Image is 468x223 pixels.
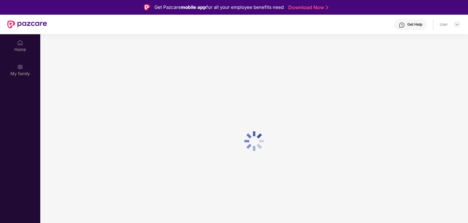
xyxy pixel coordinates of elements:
img: Logo [144,4,150,10]
img: svg+xml;base64,PHN2ZyBpZD0iRHJvcGRvd24tMzJ4MzIiIHhtbG5zPSJodHRwOi8vd3d3LnczLm9yZy8yMDAwL3N2ZyIgd2... [455,22,459,27]
strong: mobile app [181,4,206,10]
img: New Pazcare Logo [7,20,47,28]
div: Get Pazcare for all your employee benefits need [154,4,284,11]
img: svg+xml;base64,PHN2ZyB3aWR0aD0iMjAiIGhlaWdodD0iMjAiIHZpZXdCb3g9IjAgMCAyMCAyMCIgZmlsbD0ibm9uZSIgeG... [17,64,23,70]
div: Get Help [407,22,422,27]
img: Stroke [326,4,328,11]
img: svg+xml;base64,PHN2ZyBpZD0iSG9tZSIgeG1sbnM9Imh0dHA6Ly93d3cudzMub3JnLzIwMDAvc3ZnIiB3aWR0aD0iMjAiIG... [17,40,23,46]
a: Download Now [288,4,326,11]
div: User [440,22,448,27]
img: svg+xml;base64,PHN2ZyBpZD0iSGVscC0zMngzMiIgeG1sbnM9Imh0dHA6Ly93d3cudzMub3JnLzIwMDAvc3ZnIiB3aWR0aD... [399,22,405,28]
